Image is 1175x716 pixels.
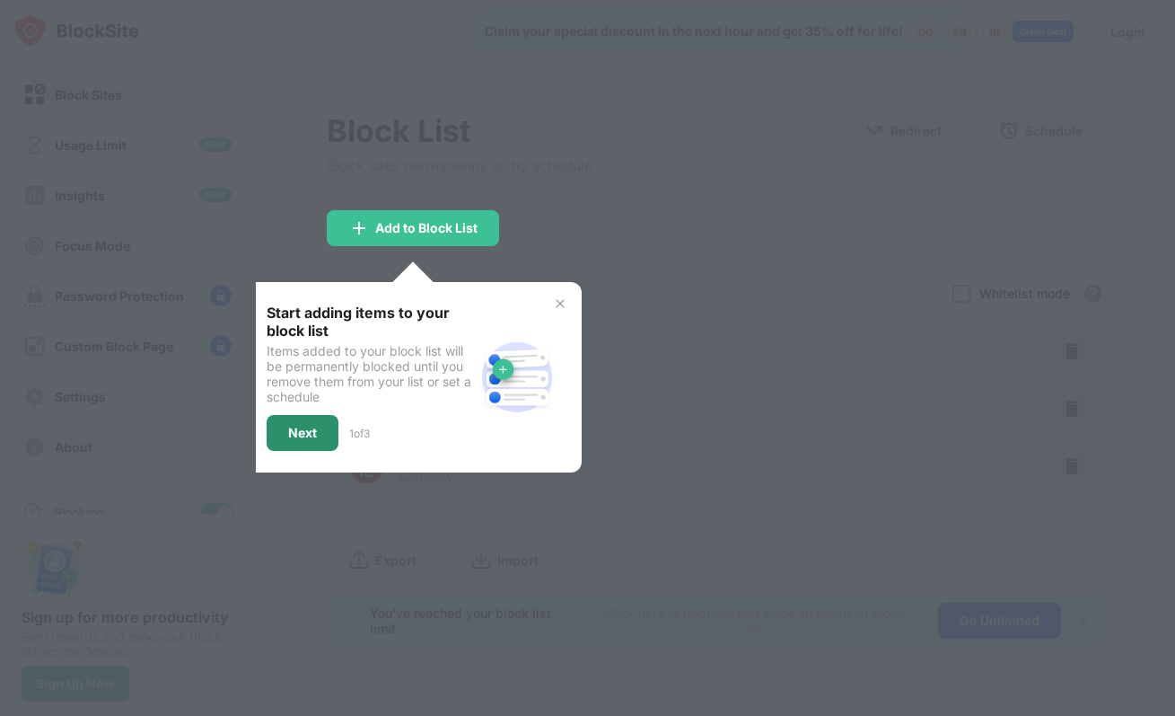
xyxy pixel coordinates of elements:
img: x-button.svg [553,296,567,311]
div: Add to Block List [375,221,478,235]
div: Next [288,426,317,440]
div: Start adding items to your block list [267,304,474,340]
img: block-site.svg [474,334,560,420]
div: 1 of 3 [349,427,370,440]
div: Items added to your block list will be permanently blocked until you remove them from your list o... [267,343,474,404]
